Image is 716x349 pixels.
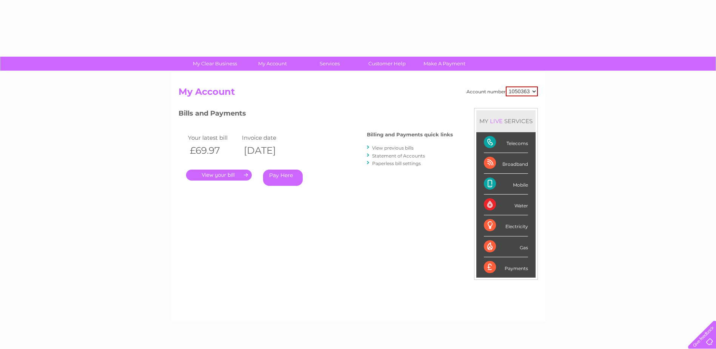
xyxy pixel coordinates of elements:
[372,161,421,166] a: Paperless bill settings
[484,132,528,153] div: Telecoms
[356,57,418,71] a: Customer Help
[240,133,294,143] td: Invoice date
[413,57,476,71] a: Make A Payment
[186,133,240,143] td: Your latest bill
[484,174,528,195] div: Mobile
[488,117,504,125] div: LIVE
[179,108,453,121] h3: Bills and Payments
[299,57,361,71] a: Services
[263,170,303,186] a: Pay Here
[186,143,240,158] th: £69.97
[179,86,538,101] h2: My Account
[240,143,294,158] th: [DATE]
[372,153,425,159] a: Statement of Accounts
[484,236,528,257] div: Gas
[184,57,246,71] a: My Clear Business
[467,86,538,96] div: Account number
[484,153,528,174] div: Broadband
[484,257,528,278] div: Payments
[367,132,453,137] h4: Billing and Payments quick links
[484,215,528,236] div: Electricity
[372,145,414,151] a: View previous bills
[186,170,252,181] a: .
[484,195,528,215] div: Water
[476,110,536,132] div: MY SERVICES
[241,57,303,71] a: My Account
